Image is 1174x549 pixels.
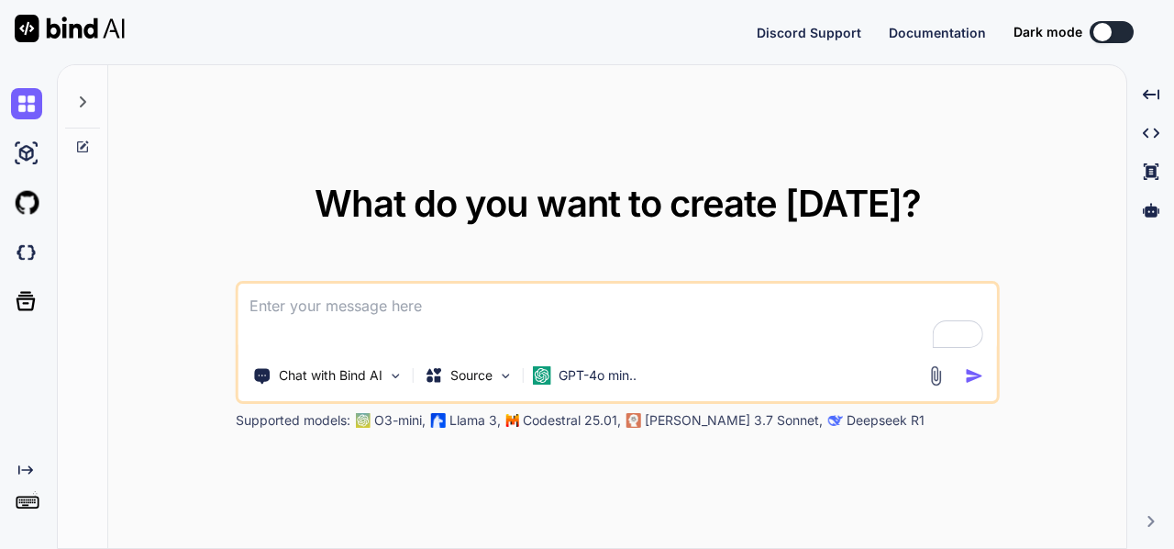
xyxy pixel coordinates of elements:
[889,25,986,40] span: Documentation
[388,368,404,384] img: Pick Tools
[559,366,637,385] p: GPT-4o min..
[450,366,493,385] p: Source
[889,23,986,42] button: Documentation
[1013,23,1082,41] span: Dark mode
[626,413,641,428] img: claude
[356,413,371,428] img: GPT-4
[506,414,519,427] img: Mistral-AI
[279,366,382,385] p: Chat with Bind AI
[11,88,42,119] img: chat
[847,411,925,430] p: Deepseek R1
[925,365,946,387] img: attachment
[533,366,551,385] img: GPT-4o mini
[374,411,426,430] p: O3-mini,
[431,413,446,428] img: Llama2
[236,411,350,430] p: Supported models:
[11,237,42,268] img: darkCloudIdeIcon
[757,23,861,42] button: Discord Support
[449,411,501,430] p: Llama 3,
[828,413,843,428] img: claude
[15,15,125,42] img: Bind AI
[964,366,983,386] img: icon
[11,187,42,218] img: githubLight
[523,411,621,430] p: Codestral 25.01,
[315,181,921,226] span: What do you want to create [DATE]?
[645,411,823,430] p: [PERSON_NAME] 3.7 Sonnet,
[498,368,514,384] img: Pick Models
[11,138,42,169] img: ai-studio
[757,25,861,40] span: Discord Support
[238,284,997,352] textarea: To enrich screen reader interactions, please activate Accessibility in Grammarly extension settings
